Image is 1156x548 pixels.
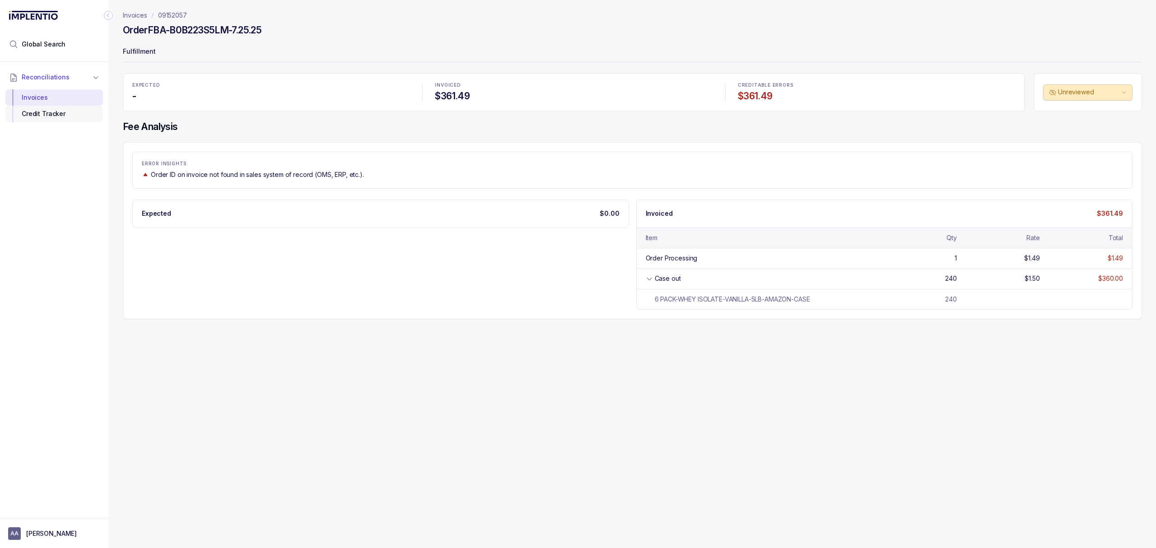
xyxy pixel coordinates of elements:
[123,24,261,37] h4: Order FBA-B0B223S5LM-7.25.25
[142,161,1123,167] p: ERROR INSIGHTS
[435,83,712,88] p: INVOICED
[123,11,187,20] nav: breadcrumb
[26,529,77,538] p: [PERSON_NAME]
[1109,233,1123,242] div: Total
[646,295,810,304] div: 6 PACK-WHEY ISOLATE-VANILLA-5LB-AMAZON-CASE
[13,89,96,106] div: Invoices
[738,83,1015,88] p: CREDITABLE ERRORS
[123,43,1142,61] p: Fulfillment
[1097,209,1123,218] p: $361.49
[1043,84,1133,101] button: Unreviewed
[142,209,171,218] p: Expected
[600,209,619,218] p: $0.00
[945,295,957,304] div: 240
[8,527,21,540] span: User initials
[1024,254,1039,263] div: $1.49
[1025,274,1039,283] div: $1.50
[123,11,147,20] a: Invoices
[13,106,96,122] div: Credit Tracker
[1098,274,1123,283] div: $360.00
[132,83,410,88] p: EXPECTED
[435,90,712,102] h4: $361.49
[655,274,681,283] div: Case out
[158,11,187,20] a: 09152057
[151,170,364,179] p: Order ID on invoice not found in sales system of record (OMS, ERP, etc.).
[22,40,65,49] span: Global Search
[1058,88,1119,97] p: Unreviewed
[103,10,114,21] div: Collapse Icon
[1108,254,1123,263] div: $1.49
[5,67,103,87] button: Reconciliations
[945,274,957,283] div: 240
[1026,233,1039,242] div: Rate
[946,233,957,242] div: Qty
[22,73,70,82] span: Reconciliations
[8,527,100,540] button: User initials[PERSON_NAME]
[955,254,957,263] div: 1
[646,233,657,242] div: Item
[142,171,149,178] img: trend image
[738,90,1015,102] h4: $361.49
[646,209,673,218] p: Invoiced
[123,121,1142,133] h4: Fee Analysis
[132,90,410,102] h4: -
[5,88,103,124] div: Reconciliations
[646,254,698,263] div: Order Processing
